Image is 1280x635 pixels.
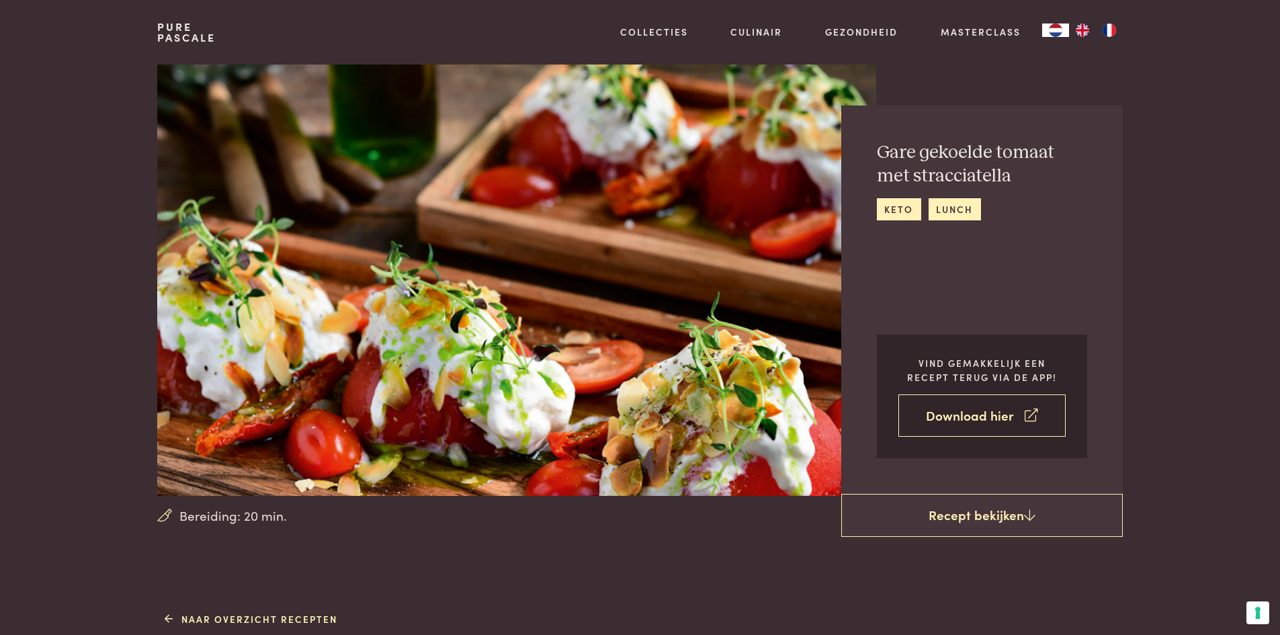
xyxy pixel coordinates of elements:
a: EN [1069,24,1096,37]
a: lunch [929,198,981,220]
a: Masterclass [941,25,1021,39]
a: Recept bekijken [841,494,1123,537]
a: Naar overzicht recepten [165,612,337,626]
a: keto [877,198,921,220]
h2: Gare gekoelde tomaat met stracciatella [877,141,1087,187]
a: Collecties [620,25,688,39]
aside: Language selected: Nederlands [1042,24,1123,37]
button: Uw voorkeuren voor toestemming voor trackingtechnologieën [1246,601,1269,624]
ul: Language list [1069,24,1123,37]
p: Vind gemakkelijk een recept terug via de app! [898,356,1066,384]
a: Gezondheid [825,25,898,39]
img: Gare gekoelde tomaat met stracciatella [157,65,876,496]
div: Language [1042,24,1069,37]
a: Download hier [898,394,1066,437]
a: FR [1096,24,1123,37]
a: Culinair [730,25,782,39]
a: PurePascale [157,22,216,43]
a: NL [1042,24,1069,37]
span: Bereiding: 20 min. [179,506,287,525]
